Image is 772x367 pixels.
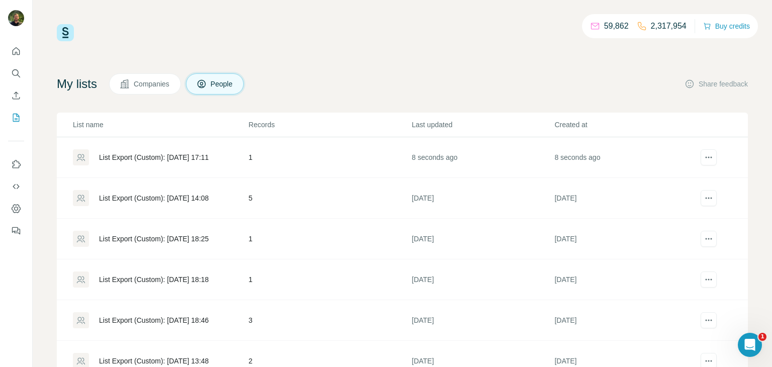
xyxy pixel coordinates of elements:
button: Use Surfe API [8,177,24,196]
td: 1 [248,137,412,178]
button: Feedback [8,222,24,240]
p: 2,317,954 [651,20,687,32]
td: [DATE] [554,259,697,300]
td: 1 [248,219,412,259]
div: List Export (Custom): [DATE] 18:18 [99,274,209,285]
span: 1 [758,333,766,341]
button: actions [701,312,717,328]
p: Last updated [412,120,553,130]
td: [DATE] [411,178,554,219]
h4: My lists [57,76,97,92]
td: [DATE] [411,219,554,259]
button: Search [8,64,24,82]
button: Share feedback [685,79,748,89]
p: 59,862 [604,20,629,32]
button: Use Surfe on LinkedIn [8,155,24,173]
p: Records [249,120,411,130]
td: 5 [248,178,412,219]
td: [DATE] [554,178,697,219]
button: actions [701,271,717,288]
button: actions [701,190,717,206]
td: 8 seconds ago [411,137,554,178]
button: Dashboard [8,200,24,218]
td: [DATE] [411,300,554,341]
button: actions [701,149,717,165]
td: 1 [248,259,412,300]
div: List Export (Custom): [DATE] 18:46 [99,315,209,325]
button: Quick start [8,42,24,60]
iframe: Intercom live chat [738,333,762,357]
div: List Export (Custom): [DATE] 18:25 [99,234,209,244]
button: Buy credits [703,19,750,33]
div: List Export (Custom): [DATE] 17:11 [99,152,209,162]
button: My lists [8,109,24,127]
td: 3 [248,300,412,341]
button: actions [701,231,717,247]
button: Enrich CSV [8,86,24,105]
span: People [211,79,234,89]
img: Avatar [8,10,24,26]
td: [DATE] [554,300,697,341]
div: List Export (Custom): [DATE] 14:08 [99,193,209,203]
td: 8 seconds ago [554,137,697,178]
span: Companies [134,79,170,89]
img: Surfe Logo [57,24,74,41]
div: List Export (Custom): [DATE] 13:48 [99,356,209,366]
p: List name [73,120,248,130]
td: [DATE] [554,219,697,259]
p: Created at [554,120,696,130]
td: [DATE] [411,259,554,300]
